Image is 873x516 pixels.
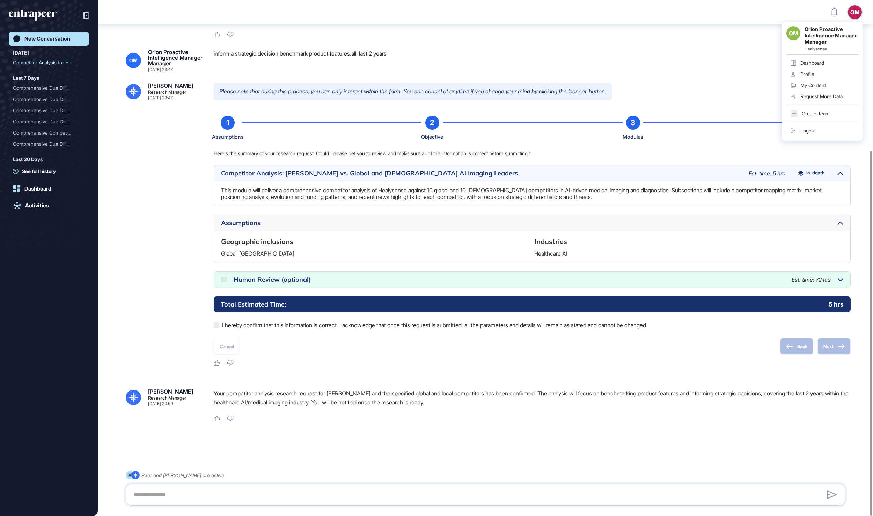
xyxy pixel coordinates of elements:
[234,277,785,283] div: Human Review (optional)
[22,167,56,175] span: See full history
[623,132,643,142] div: Modules
[13,138,85,150] div: Comprehensive Due Diligence and Competitor Intelligence Report for Breathment in AI-based Pulmona...
[13,57,85,68] div: Competitor Analysis for Healysense.ai and Its Global and Local Competitors
[13,49,29,57] div: [DATE]
[24,186,51,192] div: Dashboard
[148,389,193,394] div: [PERSON_NAME]
[13,127,85,138] div: Comprehensive Competitor Intelligence Report for KuartisMED in the Biomedical Sector
[148,90,186,94] div: Research Manager
[13,83,85,94] div: Comprehensive Due Diligence and Competitor Intelligence Report for Cyberwhiz in the Cybersecurity...
[13,116,79,127] div: Comprehensive Due Diligen...
[214,389,851,407] p: Your competitor analysis research request for [PERSON_NAME] and the specified global and local co...
[9,10,57,21] div: entrapeer-logo
[13,167,89,175] a: See full history
[13,94,79,105] div: Comprehensive Due Diligen...
[13,74,39,82] div: Last 7 Days
[626,116,640,130] div: 3
[214,49,851,72] div: inform a strategic decision,benchmark product features.all. last 2 years
[13,116,85,127] div: Comprehensive Due Diligence and Competitor Intelligence Report for Risk Primi in the Insurance Se...
[148,96,173,100] div: [DATE] 23:47
[13,57,79,68] div: Competitor Analysis for H...
[221,220,830,226] div: Assumptions
[425,116,439,130] div: 2
[214,321,851,330] label: I hereby confirm that this information is correct. I acknowledge that once this request is submit...
[221,170,742,177] div: Competitor Analysis: [PERSON_NAME] vs. Global and [DEMOGRAPHIC_DATA] AI Imaging Leaders
[792,276,831,283] span: Est. time: 72 hrs
[421,132,443,142] div: Objective
[148,49,203,66] div: Orion Proactive Intelligence Manager Manager
[25,202,49,209] div: Activities
[13,105,85,116] div: Comprehensive Due Diligence and Competitor Intelligence Report for Risk Primi in the Insurance Se...
[848,5,862,19] button: OM
[212,132,244,142] div: Assumptions
[148,402,173,406] div: [DATE] 23:54
[13,127,79,138] div: Comprehensive Competitor ...
[13,94,85,105] div: Comprehensive Due Diligence Competitor Intelligence Report for Cyberwhiz in Cybersecurity
[141,471,224,480] div: Peer and [PERSON_NAME] are active
[9,32,89,46] a: New Conversation
[9,199,89,213] a: Activities
[148,67,173,72] div: [DATE] 23:47
[148,396,186,400] div: Research Manager
[221,116,235,130] div: 1
[221,250,530,257] p: Global, [GEOGRAPHIC_DATA]
[214,150,851,157] p: Here's the summary of your research request. Could I please get you to review and make sure all o...
[13,155,43,164] div: Last 30 Days
[534,237,843,246] h6: Industries
[148,83,193,88] div: [PERSON_NAME]
[221,187,843,200] p: This module will deliver a comprehensive competitor analysis of Healysense against 10 global and ...
[749,170,785,177] span: Est. time: 5 hrs
[24,36,70,42] div: New Conversation
[214,83,612,100] p: Please note that during this process, you can only interact within the form. You can cancel at an...
[13,105,79,116] div: Comprehensive Due Diligen...
[829,300,844,309] p: 5 hrs
[9,182,89,196] a: Dashboard
[129,58,138,63] span: OM
[806,171,825,176] span: In-depth
[13,138,79,150] div: Comprehensive Due Diligen...
[13,83,79,94] div: Comprehensive Due Diligen...
[534,250,843,257] p: Healthcare AI
[221,300,286,309] h6: Total Estimated Time:
[221,237,530,246] h6: Geographic inclusions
